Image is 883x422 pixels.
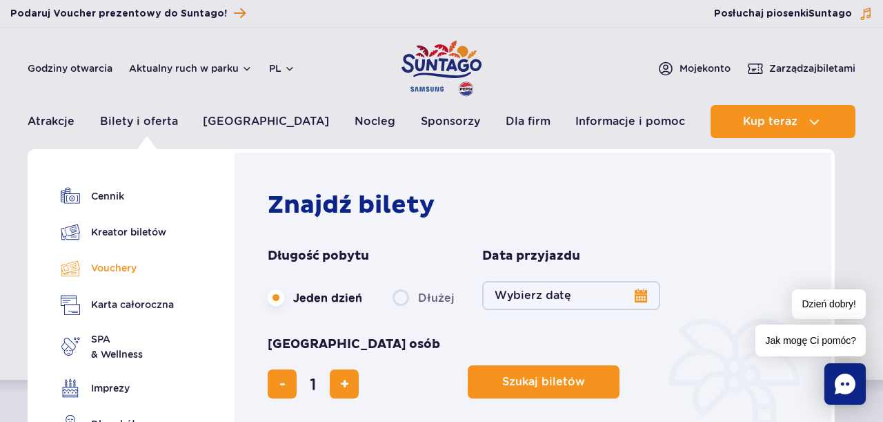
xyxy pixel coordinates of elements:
[482,281,660,310] button: Wybierz datę
[755,325,866,356] span: Jak mogę Ci pomóc?
[468,365,619,399] button: Szukaj biletów
[482,248,580,265] span: Data przyjazdu
[61,258,174,278] a: Vouchery
[61,186,174,206] a: Cennik
[61,295,174,315] a: Karta całoroczna
[268,336,440,353] span: [GEOGRAPHIC_DATA] osób
[824,363,866,405] div: Chat
[269,61,295,75] button: pl
[393,283,455,312] label: Dłużej
[28,61,112,75] a: Godziny otwarcia
[100,105,178,138] a: Bilety i oferta
[502,376,585,388] span: Szukaj biletów
[657,60,731,77] a: Mojekonto
[61,378,174,398] a: Imprezy
[268,248,805,399] form: Planowanie wizyty w Park of Poland
[203,105,329,138] a: [GEOGRAPHIC_DATA]
[711,105,855,138] button: Kup teraz
[506,105,550,138] a: Dla firm
[28,105,75,138] a: Atrakcje
[792,289,866,319] span: Dzień dobry!
[575,105,685,138] a: Informacje i pomoc
[268,370,297,399] button: usuń bilet
[61,332,174,362] a: SPA& Wellness
[268,248,369,265] span: Długość pobytu
[61,222,174,242] a: Kreator biletów
[91,332,143,362] span: SPA & Wellness
[129,63,252,74] button: Aktualny ruch w parku
[355,105,395,138] a: Nocleg
[747,60,855,77] a: Zarządzajbiletami
[769,61,855,75] span: Zarządzaj biletami
[268,283,362,312] label: Jeden dzień
[297,367,330,401] input: liczba biletów
[330,370,359,399] button: dodaj bilet
[743,115,797,128] span: Kup teraz
[268,190,435,220] strong: Znajdź bilety
[679,61,731,75] span: Moje konto
[421,105,480,138] a: Sponsorzy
